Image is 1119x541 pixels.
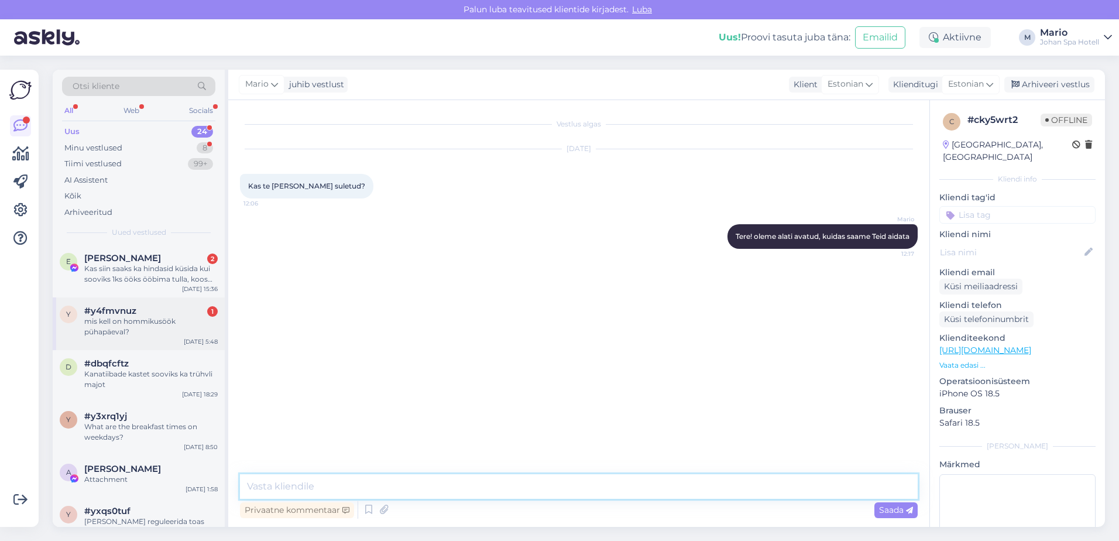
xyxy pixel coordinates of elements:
[939,228,1096,241] p: Kliendi nimi
[240,502,354,518] div: Privaatne kommentaar
[187,103,215,118] div: Socials
[64,126,80,138] div: Uus
[84,369,218,390] div: Kanatiibade kastet sooviks ka trühvli majot
[939,332,1096,344] p: Klienditeekond
[1040,37,1099,47] div: Johan Spa Hotell
[870,249,914,258] span: 12:17
[66,257,71,266] span: E
[629,4,655,15] span: Luba
[64,207,112,218] div: Arhiveeritud
[939,345,1031,355] a: [URL][DOMAIN_NAME]
[939,299,1096,311] p: Kliendi telefon
[284,78,344,91] div: juhib vestlust
[919,27,991,48] div: Aktiivne
[243,199,287,208] span: 12:06
[84,358,129,369] span: #dbqfcftz
[184,443,218,451] div: [DATE] 8:50
[84,306,136,316] span: #y4fmvnuz
[84,253,161,263] span: Elis Tunder
[939,174,1096,184] div: Kliendi info
[66,510,71,519] span: y
[62,103,75,118] div: All
[939,311,1034,327] div: Küsi telefoninumbrit
[112,227,166,238] span: Uued vestlused
[207,306,218,317] div: 1
[184,337,218,346] div: [DATE] 5:48
[245,78,269,91] span: Mario
[240,119,918,129] div: Vestlus algas
[207,254,218,264] div: 2
[940,246,1082,259] input: Lisa nimi
[182,285,218,293] div: [DATE] 15:36
[828,78,863,91] span: Estonian
[1040,28,1112,47] a: MarioJohan Spa Hotell
[1004,77,1094,93] div: Arhiveeri vestlus
[943,139,1072,163] div: [GEOGRAPHIC_DATA], [GEOGRAPHIC_DATA]
[939,388,1096,400] p: iPhone OS 18.5
[939,405,1096,417] p: Brauser
[719,32,741,43] b: Uus!
[191,126,213,138] div: 24
[182,390,218,399] div: [DATE] 18:29
[84,263,218,285] div: Kas siin saaks ka hindasid küsida kui sooviks 1ks ööks ööbima tulla, koos hommikusöögiga? :)
[186,485,218,494] div: [DATE] 1:58
[188,158,213,170] div: 99+
[949,117,955,126] span: c
[64,158,122,170] div: Tiimi vestlused
[939,458,1096,471] p: Märkmed
[948,78,984,91] span: Estonian
[240,143,918,154] div: [DATE]
[84,464,161,474] span: Andrus Rako
[939,266,1096,279] p: Kliendi email
[967,113,1041,127] div: # cky5wrt2
[84,411,127,422] span: #y3xrq1yj
[939,191,1096,204] p: Kliendi tag'id
[64,174,108,186] div: AI Assistent
[879,505,913,515] span: Saada
[939,375,1096,388] p: Operatsioonisüsteem
[870,215,914,224] span: Mario
[66,468,71,477] span: A
[197,142,213,154] div: 8
[939,279,1022,295] div: Küsi meiliaadressi
[84,474,218,485] div: Attachment
[66,362,71,371] span: d
[939,360,1096,371] p: Vaata edasi ...
[73,80,119,93] span: Otsi kliente
[64,142,122,154] div: Minu vestlused
[736,232,909,241] span: Tere! oleme alati avatud, kuidas saame Teid aidata
[939,441,1096,451] div: [PERSON_NAME]
[121,103,142,118] div: Web
[84,516,218,537] div: [PERSON_NAME] reguleerida toas konditsioneeri?
[939,206,1096,224] input: Lisa tag
[84,506,131,516] span: #yxqs0tuf
[84,316,218,337] div: mis kell on hommikusöök pühapäeval?
[1041,114,1092,126] span: Offline
[789,78,818,91] div: Klient
[84,422,218,443] div: What are the breakfast times on weekdays?
[855,26,905,49] button: Emailid
[66,310,71,319] span: y
[66,415,71,424] span: y
[1019,29,1035,46] div: M
[888,78,938,91] div: Klienditugi
[1040,28,1099,37] div: Mario
[248,182,365,190] span: Kas te [PERSON_NAME] suletud?
[64,190,81,202] div: Kõik
[719,30,850,44] div: Proovi tasuta juba täna:
[939,417,1096,429] p: Safari 18.5
[9,79,32,101] img: Askly Logo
